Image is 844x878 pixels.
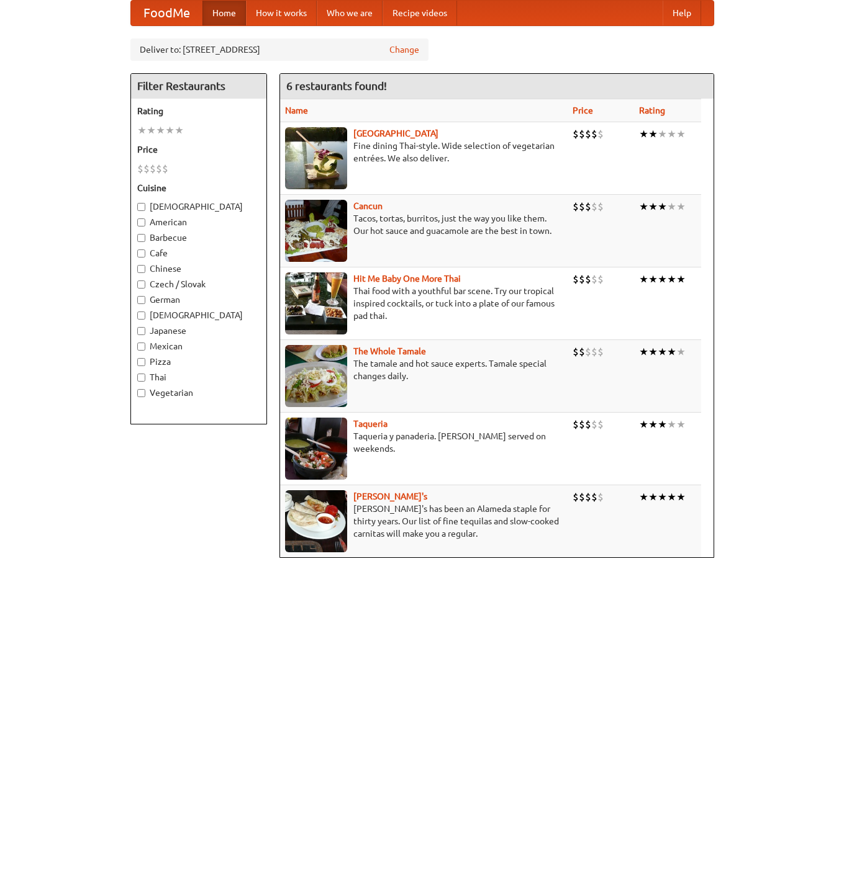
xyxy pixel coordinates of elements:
[285,357,563,382] p: The tamale and hot sauce experts. Tamale special changes daily.
[667,272,676,286] li: ★
[131,1,202,25] a: FoodMe
[585,418,591,431] li: $
[597,490,604,504] li: $
[591,345,597,359] li: $
[137,262,260,275] label: Chinese
[648,200,658,213] li: ★
[573,490,579,504] li: $
[285,430,563,455] p: Taqueria y panaderia. [PERSON_NAME] served on weekends.
[130,38,429,61] div: Deliver to: [STREET_ADDRESS]
[663,1,701,25] a: Help
[137,327,145,335] input: Japanese
[597,272,604,286] li: $
[137,356,260,368] label: Pizza
[597,127,604,141] li: $
[202,1,246,25] a: Home
[137,340,260,352] label: Mexican
[591,272,597,286] li: $
[667,345,676,359] li: ★
[137,249,145,258] input: Cafe
[285,345,347,407] img: wholetamale.jpg
[137,389,145,397] input: Vegetarian
[639,272,648,286] li: ★
[137,343,145,351] input: Mexican
[137,293,260,306] label: German
[573,345,579,359] li: $
[137,200,260,213] label: [DEMOGRAPHIC_DATA]
[676,127,686,141] li: ★
[285,272,347,334] img: babythai.jpg
[353,491,427,501] a: [PERSON_NAME]'s
[639,418,648,431] li: ★
[658,490,667,504] li: ★
[162,162,168,176] li: $
[353,274,461,284] a: Hit Me Baby One More Thai
[658,200,667,213] li: ★
[353,419,388,429] a: Taqueria
[676,418,686,431] li: ★
[285,200,347,262] img: cancun.jpg
[147,123,156,137] li: ★
[639,127,648,141] li: ★
[676,490,686,504] li: ★
[137,309,260,321] label: [DEMOGRAPHIC_DATA]
[353,201,383,211] b: Cancun
[676,345,686,359] li: ★
[353,128,438,138] a: [GEOGRAPHIC_DATA]
[648,490,658,504] li: ★
[639,490,648,504] li: ★
[137,371,260,383] label: Thai
[137,182,260,194] h5: Cuisine
[285,140,563,164] p: Fine dining Thai-style. Wide selection of vegetarian entrées. We also deliver.
[389,43,419,56] a: Change
[286,80,387,92] ng-pluralize: 6 restaurants found!
[317,1,383,25] a: Who we are
[676,272,686,286] li: ★
[137,280,145,289] input: Czech / Slovak
[573,418,579,431] li: $
[639,105,665,115] a: Rating
[648,127,658,141] li: ★
[579,200,585,213] li: $
[143,162,150,176] li: $
[591,490,597,504] li: $
[137,358,145,366] input: Pizza
[585,127,591,141] li: $
[131,74,266,99] h4: Filter Restaurants
[591,200,597,213] li: $
[137,325,260,337] label: Japanese
[579,490,585,504] li: $
[383,1,457,25] a: Recipe videos
[658,127,667,141] li: ★
[667,127,676,141] li: ★
[137,311,145,320] input: [DEMOGRAPHIC_DATA]
[353,346,426,356] b: The Whole Tamale
[579,272,585,286] li: $
[156,123,165,137] li: ★
[639,345,648,359] li: ★
[591,127,597,141] li: $
[585,345,591,359] li: $
[573,127,579,141] li: $
[175,123,184,137] li: ★
[591,418,597,431] li: $
[597,418,604,431] li: $
[597,345,604,359] li: $
[165,123,175,137] li: ★
[597,200,604,213] li: $
[658,418,667,431] li: ★
[137,374,145,382] input: Thai
[137,296,145,304] input: German
[585,200,591,213] li: $
[285,285,563,322] p: Thai food with a youthful bar scene. Try our tropical inspired cocktails, or tuck into a plate of...
[137,247,260,259] label: Cafe
[137,105,260,117] h5: Rating
[667,200,676,213] li: ★
[137,203,145,211] input: [DEMOGRAPHIC_DATA]
[137,162,143,176] li: $
[137,123,147,137] li: ★
[579,418,585,431] li: $
[667,418,676,431] li: ★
